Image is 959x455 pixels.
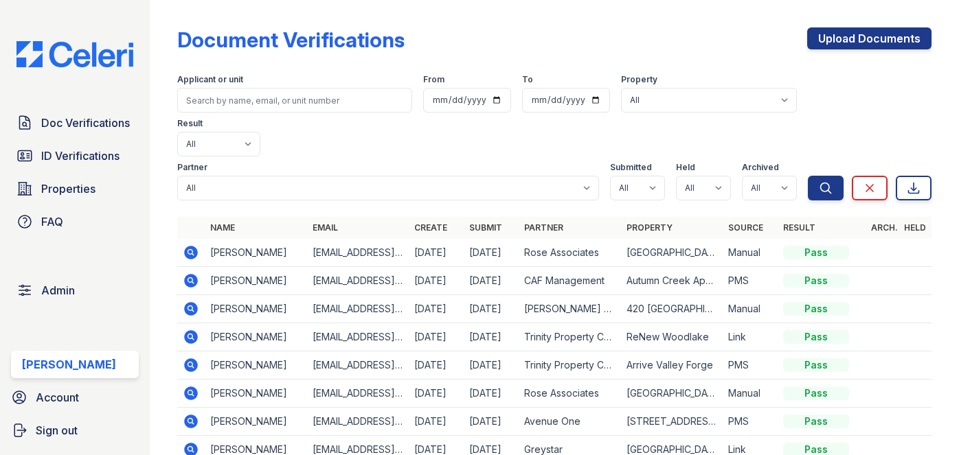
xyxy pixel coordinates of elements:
input: Search by name, email, or unit number [177,88,412,113]
a: Partner [524,222,563,233]
td: [DATE] [409,267,464,295]
a: Sign out [5,417,144,444]
td: [EMAIL_ADDRESS][DOMAIN_NAME] [307,351,409,380]
a: Arch. [871,222,898,233]
td: Rose Associates [519,239,620,267]
td: [DATE] [409,380,464,408]
td: [DATE] [409,239,464,267]
td: [PERSON_NAME] [205,239,306,267]
label: Partner [177,162,207,173]
td: [DATE] [464,351,519,380]
td: [EMAIL_ADDRESS][DOMAIN_NAME] [307,408,409,436]
a: Admin [11,277,139,304]
td: [DATE] [464,239,519,267]
div: Pass [783,386,849,400]
div: [PERSON_NAME] [22,356,116,373]
td: [GEOGRAPHIC_DATA] [621,380,723,408]
a: Doc Verifications [11,109,139,137]
td: [DATE] [464,408,519,436]
span: Doc Verifications [41,115,130,131]
td: [DATE] [464,380,519,408]
td: Trinity Property Consultants [519,351,620,380]
a: Source [728,222,763,233]
td: [DATE] [409,323,464,351]
td: Rose Associates [519,380,620,408]
td: PMS [723,408,778,436]
td: [DATE] [464,323,519,351]
a: Property [627,222,673,233]
a: Upload Documents [807,27,932,49]
div: Document Verifications [177,27,405,52]
td: [PERSON_NAME] [205,295,306,323]
td: PMS [723,267,778,295]
label: Applicant or unit [177,74,243,85]
td: [GEOGRAPHIC_DATA] [621,239,723,267]
td: ReNew Woodlake [621,323,723,351]
div: Pass [783,358,849,372]
td: [DATE] [464,267,519,295]
td: CAF Management [519,267,620,295]
td: Avenue One [519,408,620,436]
div: Pass [783,302,849,316]
td: [PERSON_NAME] [205,351,306,380]
td: [DATE] [464,295,519,323]
td: [DATE] [409,295,464,323]
td: [PERSON_NAME] [205,267,306,295]
td: [PERSON_NAME] RE [519,295,620,323]
div: Pass [783,415,849,428]
label: Property [621,74,657,85]
td: Manual [723,239,778,267]
a: Email [313,222,338,233]
a: Held [904,222,926,233]
td: Autumn Creek Apartments [621,267,723,295]
td: Manual [723,380,778,408]
td: Arrive Valley Forge [621,351,723,380]
span: Admin [41,282,75,299]
span: FAQ [41,213,63,230]
a: Account [5,384,144,411]
a: ID Verifications [11,142,139,170]
label: To [522,74,533,85]
td: [STREET_ADDRESS] [621,408,723,436]
td: Trinity Property Consultants [519,323,620,351]
div: Pass [783,330,849,344]
td: Manual [723,295,778,323]
label: Submitted [610,162,652,173]
td: PMS [723,351,778,380]
span: Properties [41,180,95,197]
a: Result [783,222,815,233]
img: CE_Logo_Blue-a8612792a0a2168367f1c8372b55b34899dd931a85d93a1a3d3e32e68fde9ad4.png [5,41,144,67]
span: ID Verifications [41,148,120,164]
label: Result [177,118,203,129]
span: Sign out [36,422,78,439]
td: [EMAIL_ADDRESS][DOMAIN_NAME] [307,267,409,295]
label: Archived [742,162,779,173]
td: [DATE] [409,351,464,380]
a: Properties [11,175,139,202]
label: From [423,74,444,85]
a: Submit [469,222,502,233]
a: Name [210,222,235,233]
td: [EMAIL_ADDRESS][DOMAIN_NAME] [307,323,409,351]
div: Pass [783,246,849,259]
td: [PERSON_NAME] [205,408,306,436]
td: Link [723,323,778,351]
td: [EMAIL_ADDRESS][DOMAIN_NAME] [307,239,409,267]
td: [DATE] [409,408,464,436]
td: [PERSON_NAME] [205,323,306,351]
span: Account [36,389,79,406]
a: FAQ [11,208,139,235]
label: Held [676,162,695,173]
div: Pass [783,274,849,288]
td: [EMAIL_ADDRESS][DOMAIN_NAME] [307,295,409,323]
td: 420 [GEOGRAPHIC_DATA] [621,295,723,323]
td: [EMAIL_ADDRESS][DOMAIN_NAME] [307,380,409,408]
a: Create [414,222,447,233]
td: [PERSON_NAME] [205,380,306,408]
